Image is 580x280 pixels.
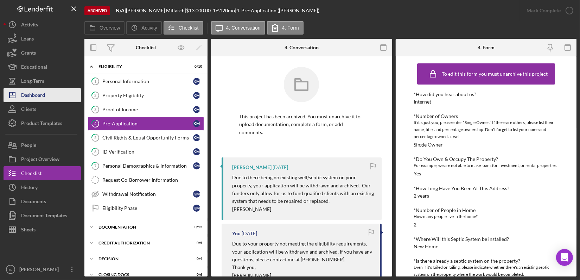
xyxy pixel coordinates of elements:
[232,174,375,205] p: Due to there being no existing well/septic system on your property, your application will be with...
[88,131,204,145] a: 5Civil Rights & Equal Opportunity FormsKM
[414,171,421,176] div: Yes
[88,74,204,88] a: 1Personal InformationKM
[88,187,204,201] a: Withdrawal NotificationKM
[4,209,81,223] button: Document Templates
[116,8,126,13] div: |
[232,231,241,236] div: You
[98,64,185,69] div: Eligibility
[98,225,185,229] div: Documentation
[414,236,559,242] div: *Where Will this Septic System be installed?
[4,18,81,32] button: Activity
[282,25,299,31] label: 4. Form
[190,257,202,261] div: 0 / 4
[102,149,193,155] div: ID Verification
[190,225,202,229] div: 0 / 12
[126,21,161,35] button: Activity
[4,152,81,166] button: Project Overview
[21,209,67,224] div: Document Templates
[4,88,81,102] button: Dashboard
[239,113,364,136] p: This project has been archived. You must unarchive it to upload documentation, complete a form, o...
[193,78,200,85] div: K M
[4,194,81,209] button: Documents
[94,135,96,140] tspan: 5
[21,194,46,210] div: Documents
[102,121,193,126] div: Pre-Application
[414,207,559,213] div: *Number of People in Home
[414,156,559,162] div: *Do You Own & Occupy The Property?
[4,102,81,116] a: Clients
[414,222,416,228] div: 2
[4,262,81,276] button: EJ[PERSON_NAME]
[211,21,265,35] button: 4. Conversation
[193,92,200,99] div: K M
[193,134,200,141] div: K M
[4,46,81,60] a: Grants
[193,120,200,127] div: K M
[100,25,120,31] label: Overview
[102,191,193,197] div: Withdrawal Notification
[193,148,200,155] div: K M
[21,88,45,104] div: Dashboard
[102,205,193,211] div: Eligibility Phase
[4,138,81,152] button: People
[4,166,81,180] button: Checklist
[242,231,257,236] time: 2024-09-23 15:14
[179,25,199,31] label: Checklist
[88,201,204,215] a: Eligibility PhaseKM
[21,180,38,196] div: History
[21,116,62,132] div: Product Templates
[527,4,561,18] div: Mark Complete
[4,60,81,74] button: Educational
[88,145,204,159] a: 6ID VerificationKM
[21,152,59,168] div: Project Overview
[94,79,96,83] tspan: 1
[478,45,495,50] div: 4. Form
[193,162,200,169] div: K M
[190,241,202,245] div: 0 / 5
[164,21,203,35] button: Checklist
[8,268,12,272] text: EJ
[136,45,156,50] div: Checklist
[556,249,573,266] div: Open Intercom Messenger
[94,163,97,168] tspan: 7
[267,21,304,35] button: 4. Form
[21,18,38,33] div: Activity
[102,135,193,141] div: Civil Rights & Equal Opportunity Forms
[414,113,559,119] div: *Number of Owners
[414,99,431,105] div: Internet
[193,205,200,212] div: K M
[94,121,97,126] tspan: 4
[94,93,96,98] tspan: 2
[414,244,438,249] div: New Home
[232,263,373,271] p: Thank you,
[4,116,81,130] button: Product Templates
[4,32,81,46] button: Loans
[21,102,36,118] div: Clients
[414,119,559,140] div: If it is just you, please enter "Single Owner." If there are others, please list their name, titl...
[102,163,193,169] div: Personal Demographics & Information
[21,223,36,238] div: Sheets
[98,273,185,277] div: CLOSING DOCS
[190,273,202,277] div: 0 / 6
[88,102,204,117] a: 3Proof of IncomeKM
[88,159,204,173] a: 7Personal Demographics & InformationKM
[232,272,373,279] p: [PERSON_NAME]
[126,8,186,13] div: [PERSON_NAME] Millarch |
[21,138,36,154] div: People
[226,25,261,31] label: 4. Conversation
[232,240,373,263] p: Due to your property not meeting the eligibility requirements, your application will be withdrawn...
[213,8,219,13] div: 1 %
[520,4,576,18] button: Mark Complete
[232,205,375,213] p: [PERSON_NAME]
[414,213,559,220] div: How many people live in the home?
[4,180,81,194] a: History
